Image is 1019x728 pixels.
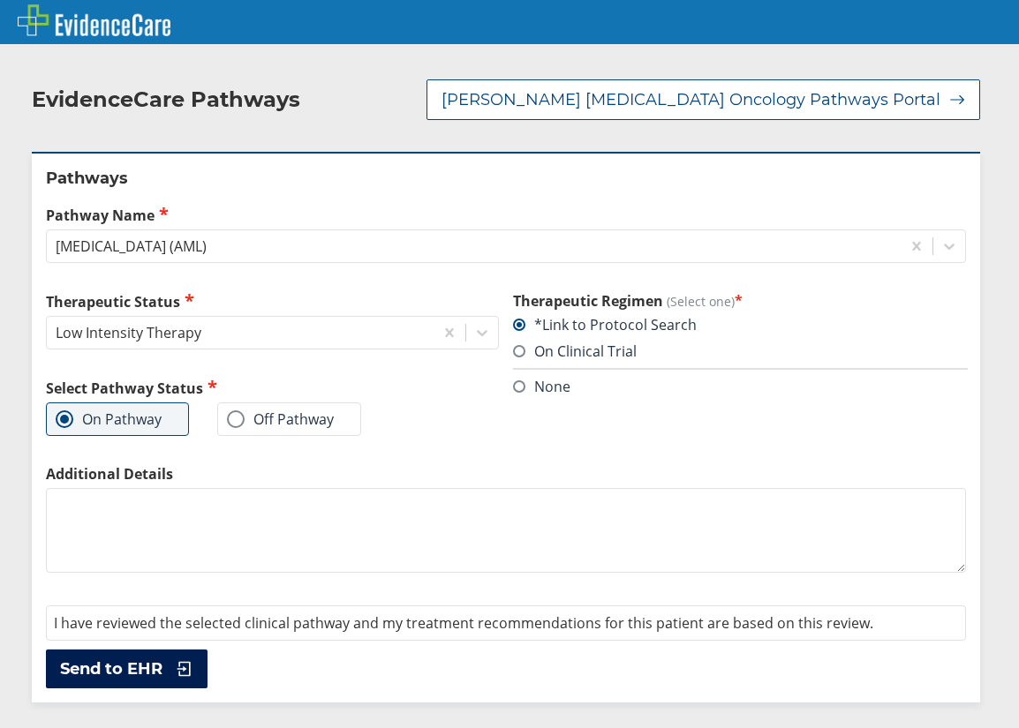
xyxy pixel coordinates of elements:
label: Additional Details [46,464,966,484]
h3: Therapeutic Regimen [513,291,966,311]
label: *Link to Protocol Search [513,315,697,334]
img: EvidenceCare [18,4,170,36]
span: I have reviewed the selected clinical pathway and my treatment recommendations for this patient a... [54,613,873,633]
label: None [513,377,570,396]
span: [PERSON_NAME] [MEDICAL_DATA] Oncology Pathways Portal [442,89,940,110]
h2: Select Pathway Status [46,378,499,398]
span: Send to EHR [60,658,162,679]
label: Pathway Name [46,205,966,225]
div: [MEDICAL_DATA] (AML) [56,236,207,256]
label: Off Pathway [227,410,334,428]
span: (Select one) [667,293,735,310]
label: Therapeutic Status [46,291,499,311]
h2: EvidenceCare Pathways [32,86,300,113]
button: Send to EHR [46,649,208,688]
h2: Pathways [46,168,966,189]
div: Low Intensity Therapy [56,323,201,342]
label: On Pathway [56,410,162,428]
label: On Clinical Trial [513,341,637,361]
button: [PERSON_NAME] [MEDICAL_DATA] Oncology Pathways Portal [426,79,980,120]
